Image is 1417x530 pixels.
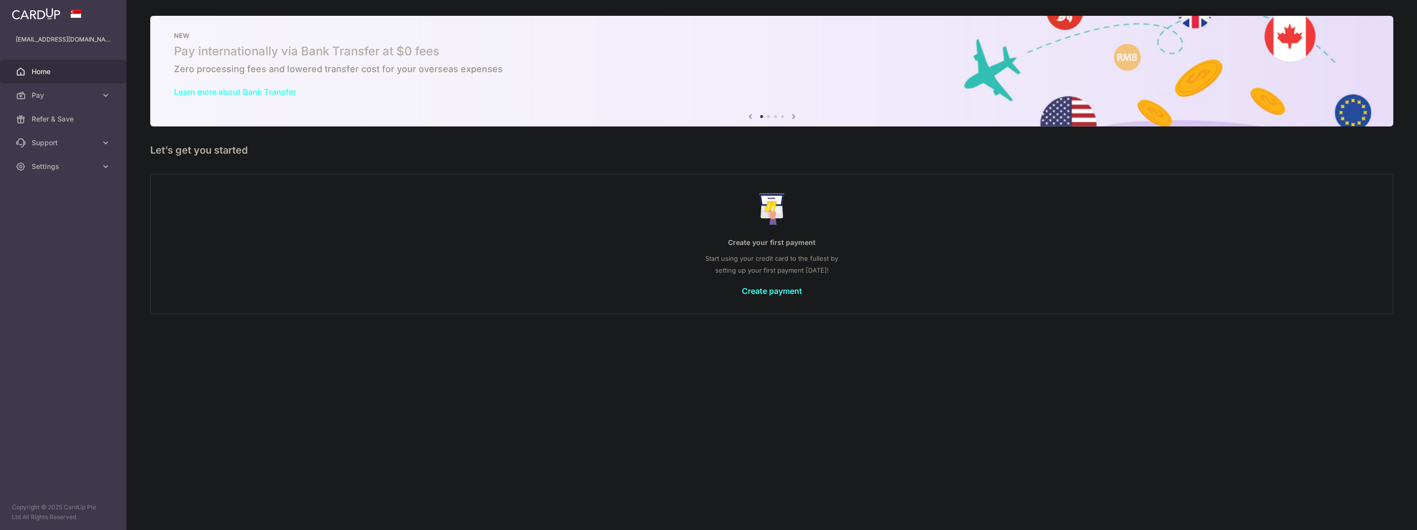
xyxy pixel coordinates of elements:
[171,237,1373,248] p: Create your first payment
[742,286,802,296] a: Create payment
[759,193,784,225] img: Make Payment
[32,114,97,124] span: Refer & Save
[174,63,1370,75] h6: Zero processing fees and lowered transfer cost for your overseas expenses
[16,35,111,44] p: [EMAIL_ADDRESS][DOMAIN_NAME]
[32,90,97,100] span: Pay
[12,8,60,20] img: CardUp
[150,16,1393,126] img: Bank transfer banner
[150,142,1393,158] h5: Let’s get you started
[32,138,97,148] span: Support
[174,43,1370,59] h5: Pay internationally via Bank Transfer at $0 fees
[174,32,1370,40] p: NEW
[174,87,296,97] a: Learn more about Bank Transfer
[32,67,97,77] span: Home
[171,252,1373,276] p: Start using your credit card to the fullest by setting up your first payment [DATE]!
[32,162,97,171] span: Settings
